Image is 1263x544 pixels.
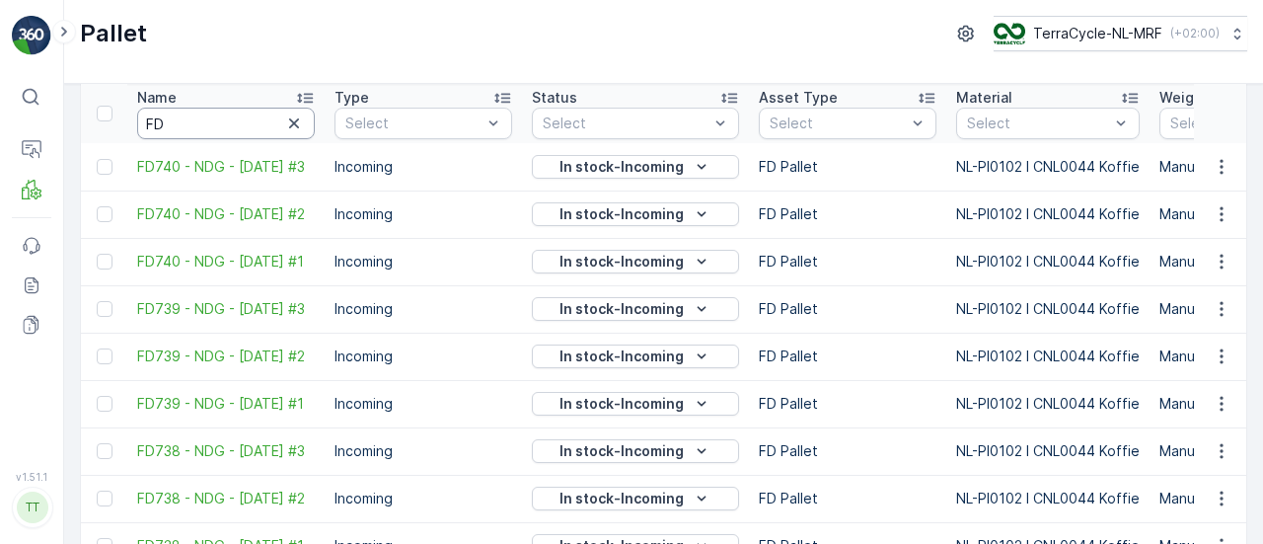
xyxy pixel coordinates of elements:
[532,392,739,416] button: In stock-Incoming
[137,394,315,414] a: FD739 - NDG - 19.09.2025 #1
[532,155,739,179] button: In stock-Incoming
[97,349,112,364] div: Toggle Row Selected
[334,441,512,461] p: Incoming
[137,108,315,139] input: Search
[137,489,315,508] a: FD738 - NDG - 11.09.2025 #2
[1033,24,1162,43] p: TerraCycle-NL-MRF
[137,441,315,461] a: FD738 - NDG - 11.09.2025 #3
[532,88,577,108] p: Status
[137,252,315,272] span: FD740 - NDG - [DATE] #1
[12,16,51,55] img: logo
[334,88,369,108] p: Type
[543,114,708,133] p: Select
[345,114,482,133] p: Select
[759,88,838,108] p: Asset Type
[334,299,512,319] p: Incoming
[97,396,112,412] div: Toggle Row Selected
[97,254,112,270] div: Toggle Row Selected
[956,394,1140,414] p: NL-PI0102 I CNL0044 Koffie
[559,204,684,224] p: In stock-Incoming
[559,252,684,272] p: In stock-Incoming
[770,114,906,133] p: Select
[759,441,936,461] p: FD Pallet
[137,489,315,508] span: FD738 - NDG - [DATE] #2
[532,297,739,321] button: In stock-Incoming
[956,441,1140,461] p: NL-PI0102 I CNL0044 Koffie
[532,345,739,368] button: In stock-Incoming
[759,252,936,272] p: FD Pallet
[12,471,51,483] span: v 1.51.1
[956,489,1140,508] p: NL-PI0102 I CNL0044 Koffie
[137,204,315,224] span: FD740 - NDG - [DATE] #2
[1170,26,1220,41] p: ( +02:00 )
[759,204,936,224] p: FD Pallet
[97,301,112,317] div: Toggle Row Selected
[12,487,51,528] button: TT
[97,159,112,175] div: Toggle Row Selected
[334,489,512,508] p: Incoming
[137,299,315,319] a: FD739 - NDG - 19.09.2025 #3
[559,441,684,461] p: In stock-Incoming
[759,394,936,414] p: FD Pallet
[334,252,512,272] p: Incoming
[559,394,684,414] p: In stock-Incoming
[137,88,177,108] p: Name
[967,114,1109,133] p: Select
[97,443,112,459] div: Toggle Row Selected
[137,157,315,177] span: FD740 - NDG - [DATE] #3
[137,204,315,224] a: FD740 - NDG - 25.09.2025 #2
[532,250,739,273] button: In stock-Incoming
[137,347,315,366] span: FD739 - NDG - [DATE] #2
[137,347,315,366] a: FD739 - NDG - 19.09.2025 #2
[559,347,684,366] p: In stock-Incoming
[334,204,512,224] p: Incoming
[334,157,512,177] p: Incoming
[137,394,315,414] span: FD739 - NDG - [DATE] #1
[759,299,936,319] p: FD Pallet
[334,394,512,414] p: Incoming
[1159,88,1260,108] p: Weight Source
[759,489,936,508] p: FD Pallet
[956,204,1140,224] p: NL-PI0102 I CNL0044 Koffie
[137,441,315,461] span: FD738 - NDG - [DATE] #3
[97,206,112,222] div: Toggle Row Selected
[956,347,1140,366] p: NL-PI0102 I CNL0044 Koffie
[532,439,739,463] button: In stock-Incoming
[559,489,684,508] p: In stock-Incoming
[956,88,1012,108] p: Material
[759,347,936,366] p: FD Pallet
[97,491,112,506] div: Toggle Row Selected
[956,299,1140,319] p: NL-PI0102 I CNL0044 Koffie
[759,157,936,177] p: FD Pallet
[559,299,684,319] p: In stock-Incoming
[532,202,739,226] button: In stock-Incoming
[137,299,315,319] span: FD739 - NDG - [DATE] #3
[532,487,739,510] button: In stock-Incoming
[559,157,684,177] p: In stock-Incoming
[994,16,1247,51] button: TerraCycle-NL-MRF(+02:00)
[994,23,1025,44] img: TC_v739CUj.png
[137,157,315,177] a: FD740 - NDG - 25.09.2025 #3
[80,18,147,49] p: Pallet
[334,347,512,366] p: Incoming
[956,157,1140,177] p: NL-PI0102 I CNL0044 Koffie
[137,252,315,272] a: FD740 - NDG - 25.09.2025 #1
[17,492,48,523] div: TT
[956,252,1140,272] p: NL-PI0102 I CNL0044 Koffie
